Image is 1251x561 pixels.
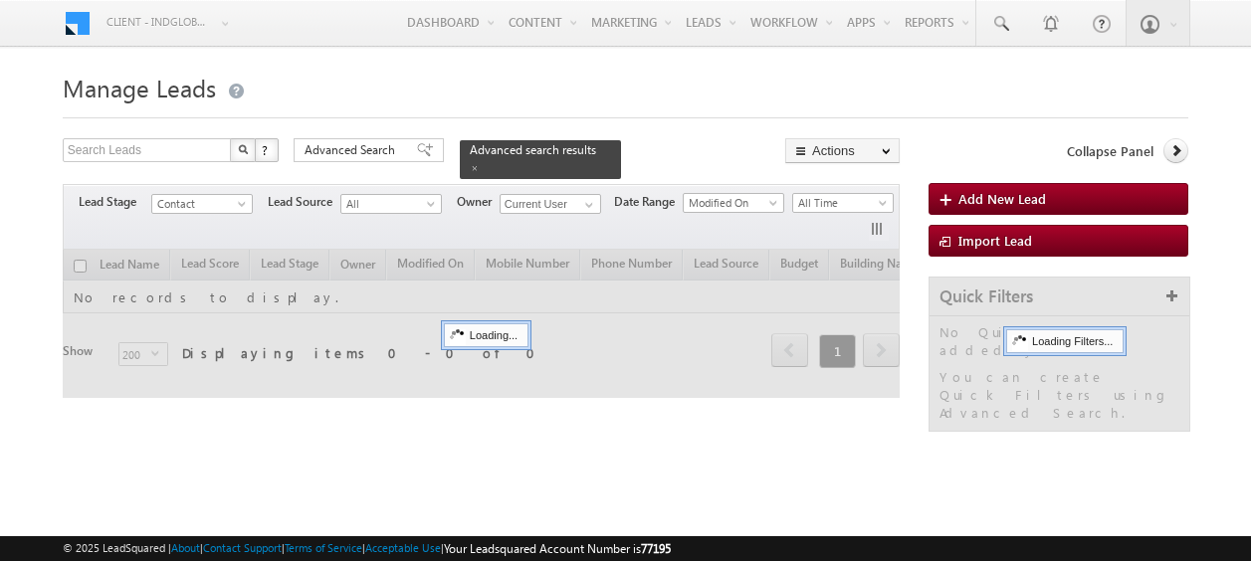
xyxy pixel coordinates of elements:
span: Collapse Panel [1067,142,1153,160]
span: 77195 [641,541,671,556]
span: © 2025 LeadSquared | | | | | [63,539,671,558]
a: Acceptable Use [365,541,441,554]
a: About [171,541,200,554]
a: All [340,194,442,214]
div: Loading Filters... [1006,329,1124,353]
img: Search [238,144,248,154]
span: Add New Lead [958,190,1046,207]
button: Actions [785,138,900,163]
span: Date Range [614,193,683,211]
div: Loading... [444,323,528,347]
span: ? [262,141,271,158]
a: Terms of Service [285,541,362,554]
a: Show All Items [574,195,599,215]
span: Owner [457,193,500,211]
span: Advanced Search [305,141,401,159]
span: All [341,195,436,213]
span: Advanced search results [470,142,596,157]
a: All Time [792,193,894,213]
a: Contact Support [203,541,282,554]
span: Client - indglobal2 (77195) [106,12,211,32]
span: Modified On [684,194,778,212]
span: Contact [152,195,247,213]
button: ? [255,138,279,162]
span: Lead Stage [79,193,151,211]
span: Manage Leads [63,72,216,103]
span: All Time [793,194,888,212]
a: Contact [151,194,253,214]
span: Import Lead [958,232,1032,249]
input: Type to Search [500,194,601,214]
a: Modified On [683,193,784,213]
span: Your Leadsquared Account Number is [444,541,671,556]
span: Lead Source [268,193,340,211]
